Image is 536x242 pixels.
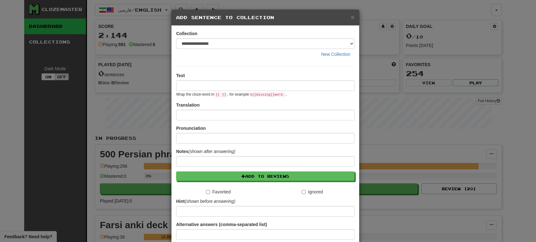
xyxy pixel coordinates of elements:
[176,125,206,131] label: Pronunciation
[206,190,210,194] input: Favorited
[302,190,306,194] input: Ignored
[176,72,185,79] label: Text
[302,189,323,195] label: Ignored
[185,199,235,204] em: (shown before answering)
[176,221,267,228] label: Alternative answers (comma-separated list)
[176,102,200,108] label: Translation
[221,92,227,97] code: }}
[214,92,221,97] code: {{
[176,30,198,37] label: Collection
[188,149,235,154] em: (shown after answering)
[176,198,235,204] label: Hint
[351,14,355,20] button: Close
[176,148,235,155] label: Notes
[206,189,230,195] label: Favorited
[351,13,355,21] span: ×
[176,14,355,21] h5: Add Sentence to Collection
[176,171,355,181] button: Add to Reviews
[317,49,355,60] button: New Collection
[176,92,287,97] small: Wrap the cloze-word in , for example .
[249,92,286,97] code: A {{ missing }} word.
